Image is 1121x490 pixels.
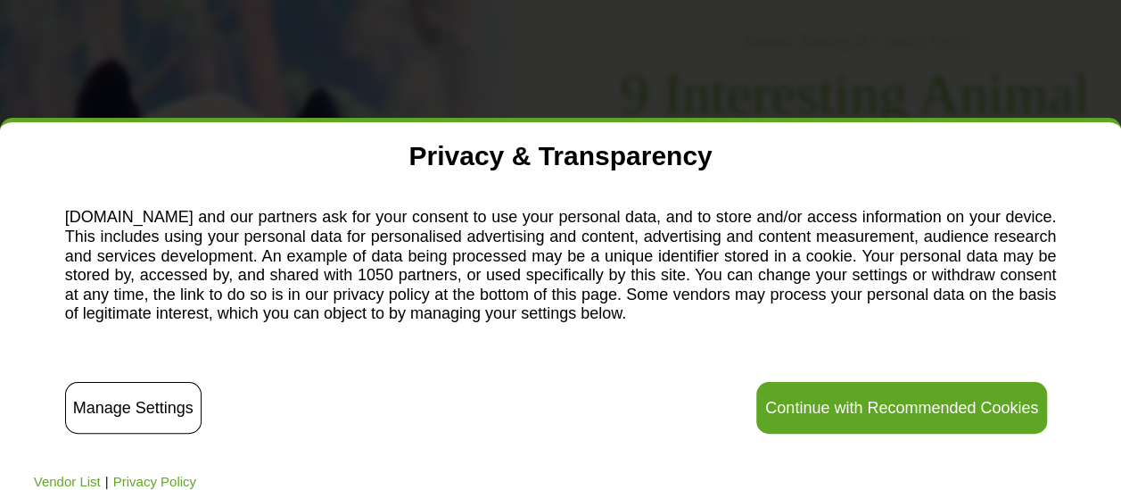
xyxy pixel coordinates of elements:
[113,474,196,490] a: Privacy Policy
[105,474,109,490] span: |
[61,140,1061,172] h2: Privacy & Transparency
[65,203,1057,333] p: [DOMAIN_NAME] and our partners ask for your consent to use your personal data, and to store and/o...
[34,474,101,490] a: Vendor List
[65,382,202,434] button: Manage Settings
[756,382,1047,434] button: Continue with Recommended Cookies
